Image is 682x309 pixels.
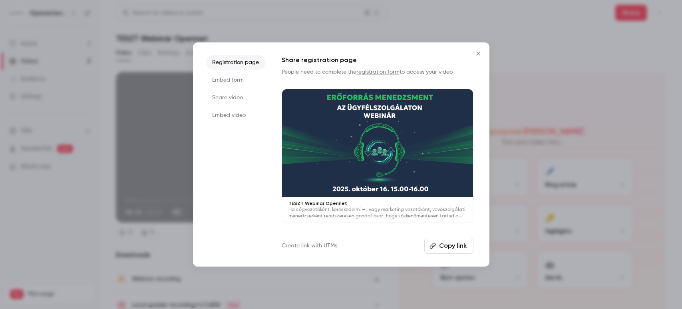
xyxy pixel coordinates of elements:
[288,200,467,207] p: TESZT Webinár Opennet
[288,207,467,219] p: Ha cégvezetőként, kereskedelmi – , vagy marketing vezetőként, vevőszolgálati menedzserként rendsz...
[206,108,266,122] li: Embed video
[424,238,473,254] button: Copy link
[470,46,486,62] button: Close
[206,90,266,105] li: Share video
[206,73,266,87] li: Embed form
[282,68,473,76] p: People need to complete the to access your video
[282,55,473,65] h1: Share registration page
[356,69,400,75] a: registration form
[282,89,473,223] a: TESZT Webinár OpennetHa cégvezetőként, kereskedelmi – , vagy marketing vezetőként, vevőszolgálati...
[206,55,266,70] li: Registration page
[282,242,337,250] a: Create link with UTMs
